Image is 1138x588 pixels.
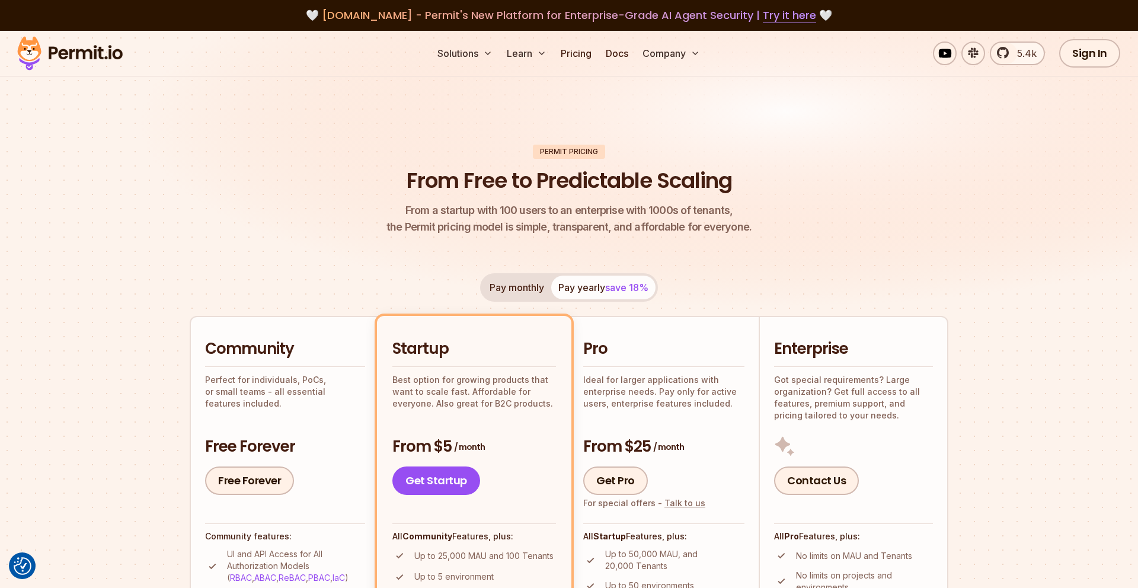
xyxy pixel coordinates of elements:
h3: From $25 [583,436,744,458]
h4: Community features: [205,531,365,542]
a: Get Pro [583,466,648,495]
h4: All Features, plus: [774,531,933,542]
p: Up to 5 environment [414,571,494,583]
a: PBAC [308,573,330,583]
a: Try it here [763,8,816,23]
button: Learn [502,41,551,65]
a: Docs [601,41,633,65]
a: Talk to us [664,498,705,508]
img: Permit logo [12,33,128,73]
button: Consent Preferences [14,557,31,575]
img: Revisit consent button [14,557,31,575]
p: Got special requirements? Large organization? Get full access to all features, premium support, a... [774,374,933,421]
a: Get Startup [392,466,480,495]
button: Company [638,41,705,65]
h2: Startup [392,338,556,360]
span: / month [653,441,684,453]
div: For special offers - [583,497,705,509]
a: IaC [333,573,345,583]
p: the Permit pricing model is simple, transparent, and affordable for everyone. [386,202,752,235]
p: Ideal for larger applications with enterprise needs. Pay only for active users, enterprise featur... [583,374,744,410]
a: Sign In [1059,39,1120,68]
button: Solutions [433,41,497,65]
a: Pricing [556,41,596,65]
a: ReBAC [279,573,306,583]
h2: Pro [583,338,744,360]
p: UI and API Access for All Authorization Models ( , , , , ) [227,548,365,584]
div: Permit Pricing [533,145,605,159]
p: Best option for growing products that want to scale fast. Affordable for everyone. Also great for... [392,374,556,410]
h1: From Free to Predictable Scaling [407,166,732,196]
h3: From $5 [392,436,556,458]
span: 5.4k [1010,46,1037,60]
h2: Enterprise [774,338,933,360]
div: 🤍 🤍 [28,7,1110,24]
button: Pay monthly [482,276,551,299]
a: 5.4k [990,41,1045,65]
p: No limits on MAU and Tenants [796,550,912,562]
h4: All Features, plus: [392,531,556,542]
strong: Community [402,531,452,541]
strong: Startup [593,531,626,541]
p: Up to 50,000 MAU, and 20,000 Tenants [605,548,744,572]
span: / month [454,441,485,453]
p: Perfect for individuals, PoCs, or small teams - all essential features included. [205,374,365,410]
p: Up to 25,000 MAU and 100 Tenants [414,550,554,562]
a: Contact Us [774,466,859,495]
a: ABAC [254,573,276,583]
h3: Free Forever [205,436,365,458]
h4: All Features, plus: [583,531,744,542]
h2: Community [205,338,365,360]
span: [DOMAIN_NAME] - Permit's New Platform for Enterprise-Grade AI Agent Security | [322,8,816,23]
a: Free Forever [205,466,294,495]
a: RBAC [230,573,252,583]
span: From a startup with 100 users to an enterprise with 1000s of tenants, [386,202,752,219]
strong: Pro [784,531,799,541]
